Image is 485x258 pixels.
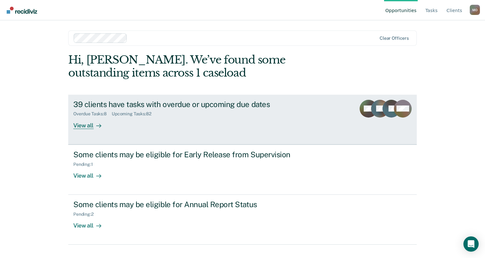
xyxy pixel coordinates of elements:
[68,195,417,245] a: Some clients may be eligible for Annual Report StatusPending:2View all
[73,162,98,167] div: Pending : 1
[68,95,417,145] a: 39 clients have tasks with overdue or upcoming due datesOverdue Tasks:8Upcoming Tasks:82View all
[380,36,409,41] div: Clear officers
[73,212,99,217] div: Pending : 2
[73,217,109,229] div: View all
[73,150,296,159] div: Some clients may be eligible for Early Release from Supervision
[470,5,480,15] button: Profile dropdown button
[68,145,417,195] a: Some clients may be eligible for Early Release from SupervisionPending:1View all
[73,200,296,209] div: Some clients may be eligible for Annual Report Status
[73,111,112,117] div: Overdue Tasks : 8
[470,5,480,15] div: M O
[7,7,37,14] img: Recidiviz
[68,53,347,79] div: Hi, [PERSON_NAME]. We’ve found some outstanding items across 1 caseload
[463,236,479,252] div: Open Intercom Messenger
[112,111,156,117] div: Upcoming Tasks : 82
[73,167,109,179] div: View all
[73,100,296,109] div: 39 clients have tasks with overdue or upcoming due dates
[73,117,109,129] div: View all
